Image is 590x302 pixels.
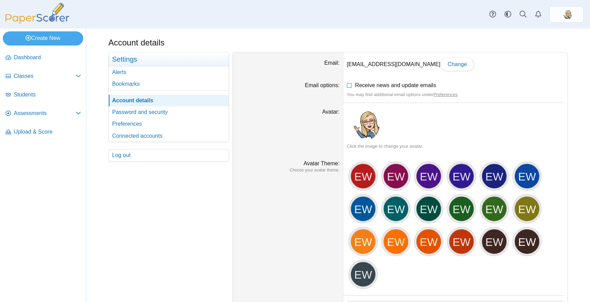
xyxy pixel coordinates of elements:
[3,31,83,45] a: Create New
[304,160,340,166] label: Avatar Theme
[14,110,76,117] span: Assessments
[14,128,81,136] span: Upload & Score
[324,60,340,66] label: Email
[433,92,458,97] a: Preferences
[449,229,474,254] div: EW
[416,163,442,189] div: EW
[109,130,229,142] a: Connected accounts
[514,163,540,189] div: EW
[481,163,507,189] div: EW
[3,50,84,66] a: Dashboard
[14,91,81,98] span: Students
[3,19,72,25] a: PaperScorer
[3,68,84,85] a: Classes
[383,229,409,254] div: EW
[561,9,572,20] img: ps.zKYLFpFWctilUouI
[14,54,81,61] span: Dashboard
[347,92,564,98] div: You may find additional email options under .
[305,82,340,88] label: Email options
[481,196,507,222] div: EW
[449,163,474,189] div: EW
[109,149,229,161] a: Log out
[109,106,229,118] a: Password and security
[108,37,165,49] h1: Account details
[416,229,442,254] div: EW
[350,163,376,189] div: EW
[109,78,229,90] a: Bookmarks
[3,87,84,103] a: Students
[109,52,229,66] h3: Settings
[355,82,436,88] span: Receive news and update emails
[347,143,564,149] div: Click the image to change your avatar.
[514,229,540,254] div: EW
[3,3,72,24] img: PaperScorer
[109,118,229,130] a: Preferences
[350,196,376,222] div: EW
[383,163,409,189] div: EW
[561,9,572,20] span: Emily Wasley
[531,7,546,22] a: Alerts
[350,229,376,254] div: EW
[416,196,442,222] div: EW
[347,108,380,141] img: ps.zKYLFpFWctilUouI
[514,196,540,222] div: EW
[322,109,340,115] label: Avatar
[109,95,229,106] a: Account details
[343,52,568,76] dd: [EMAIL_ADDRESS][DOMAIN_NAME]
[481,229,507,254] div: EW
[14,72,76,80] span: Classes
[448,61,467,67] span: Change
[350,261,376,287] div: EW
[3,105,84,122] a: Assessments
[549,6,584,23] a: ps.zKYLFpFWctilUouI
[3,124,84,140] a: Upload & Score
[440,58,474,71] a: Change
[383,196,409,222] div: EW
[449,196,474,222] div: EW
[109,66,229,78] a: Alerts
[236,167,340,173] dfn: Choose your avatar theme.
